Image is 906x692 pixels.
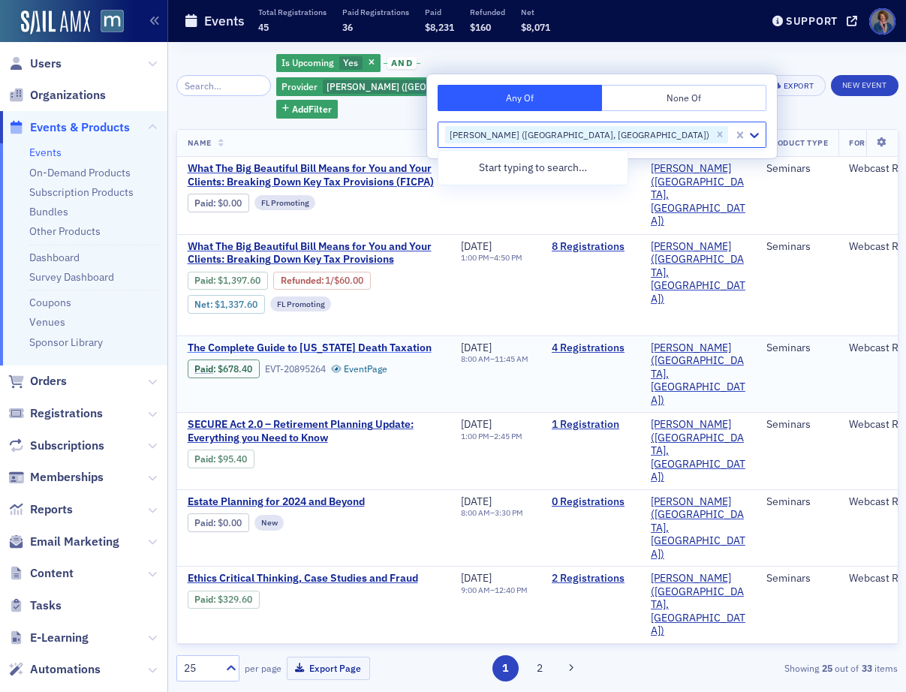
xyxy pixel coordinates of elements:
[188,450,254,468] div: Paid: 1 - $9540
[8,373,67,390] a: Orders
[254,195,316,210] div: FL Promoting
[461,585,528,595] div: –
[766,418,828,432] div: Seminars
[29,146,62,159] a: Events
[215,299,257,310] span: $1,337.60
[30,56,62,72] span: Users
[712,126,728,144] div: Remove Werner-Rocca (Flourtown, PA)
[30,597,62,614] span: Tasks
[8,501,73,518] a: Reports
[651,495,745,561] span: Werner-Rocca (Flourtown, PA)
[218,517,242,528] span: $0.00
[29,270,114,284] a: Survey Dashboard
[188,360,260,378] div: Paid: 7 - $67840
[869,8,895,35] span: Profile
[194,453,213,465] a: Paid
[602,85,766,111] button: None Of
[194,275,213,286] a: Paid
[273,272,371,290] div: Refunded: 8 - $139760
[30,565,74,582] span: Content
[766,240,828,254] div: Seminars
[218,275,260,286] span: $1,397.60
[331,363,388,375] a: EventPage
[188,495,440,509] a: Estate Planning for 2024 and Beyond
[188,295,265,313] div: Net: $133760
[188,137,212,148] span: Name
[651,240,745,306] span: Werner-Rocca (Flourtown, PA)
[651,341,745,408] span: Werner-Rocca (Flourtown, PA)
[29,166,131,179] a: On-Demand Products
[30,630,89,646] span: E-Learning
[784,82,814,90] div: Export
[470,21,491,33] span: $160
[384,57,421,69] button: and
[651,162,745,228] span: Werner-Rocca (Flourtown, PA)
[254,515,284,530] div: New
[668,661,898,675] div: Showing out of items
[766,572,828,585] div: Seminars
[445,126,712,144] div: [PERSON_NAME] ([GEOGRAPHIC_DATA], [GEOGRAPHIC_DATA])
[218,453,247,465] span: $95.40
[461,354,528,364] div: –
[342,7,409,17] p: Paid Registrations
[281,80,318,92] span: Provider
[194,363,213,375] a: Paid
[21,11,90,35] img: SailAMX
[30,405,103,422] span: Registrations
[281,56,334,68] span: Is Upcoming
[29,315,65,329] a: Venues
[29,335,103,349] a: Sponsor Library
[342,21,353,33] span: 36
[258,21,269,33] span: 45
[495,585,528,595] time: 12:40 PM
[492,655,519,681] button: 1
[651,418,745,484] a: [PERSON_NAME] ([GEOGRAPHIC_DATA], [GEOGRAPHIC_DATA])
[184,660,217,676] div: 25
[281,275,321,286] a: Refunded
[188,341,440,355] a: The Complete Guide to [US_STATE] Death Taxation
[651,572,745,638] a: [PERSON_NAME] ([GEOGRAPHIC_DATA], [GEOGRAPHIC_DATA])
[218,594,252,605] span: $329.60
[8,597,62,614] a: Tasks
[30,501,73,518] span: Reports
[29,296,71,309] a: Coupons
[461,432,522,441] div: –
[461,417,492,431] span: [DATE]
[276,100,338,119] button: AddFilter
[194,275,218,286] span: :
[276,54,381,73] div: Yes
[29,185,134,199] a: Subscription Products
[461,495,492,508] span: [DATE]
[425,7,454,17] p: Paid
[194,594,213,605] a: Paid
[461,239,492,253] span: [DATE]
[8,630,89,646] a: E-Learning
[265,363,326,375] div: EVT-20895264
[188,572,440,585] span: Ethics Critical Thinking, Case Studies and Fraud
[30,119,130,136] span: Events & Products
[188,591,260,609] div: Paid: 3 - $32960
[766,495,828,509] div: Seminars
[461,253,522,263] div: –
[194,517,218,528] span: :
[8,56,62,72] a: Users
[188,418,440,444] a: SECURE Act 2.0 – Retirement Planning Update: Everything you Need to Know
[176,75,272,96] input: Search…
[8,405,103,422] a: Registrations
[30,661,101,678] span: Automations
[30,373,67,390] span: Orders
[188,162,440,188] a: What The Big Beautiful Bill Means for You and Your Clients: Breaking Down Key Tax Provisions (FICPA)
[218,197,242,209] span: $0.00
[760,75,825,96] button: Export
[651,240,745,306] a: [PERSON_NAME] ([GEOGRAPHIC_DATA], [GEOGRAPHIC_DATA])
[461,508,523,518] div: –
[287,657,370,680] button: Export Page
[194,517,213,528] a: Paid
[651,572,745,638] span: Werner-Rocca (Flourtown, PA)
[8,438,104,454] a: Subscriptions
[552,240,630,254] a: 8 Registrations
